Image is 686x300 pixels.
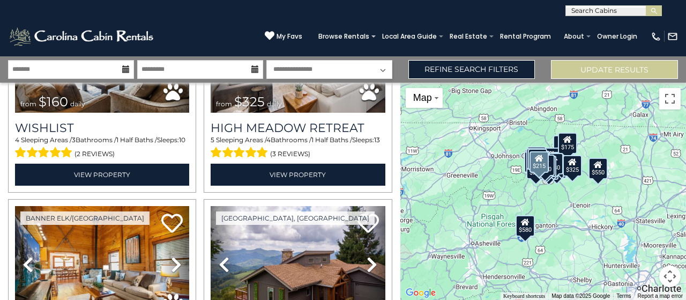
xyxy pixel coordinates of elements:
button: Change map style [406,88,443,108]
button: Toggle fullscreen view [659,88,681,109]
span: from [216,100,232,108]
div: $175 [553,135,572,156]
a: About [558,29,590,44]
button: Keyboard shortcuts [503,292,545,300]
a: Real Estate [444,29,493,44]
span: 4 [266,136,271,144]
span: $160 [39,94,68,109]
div: $425 [527,148,546,170]
span: 5 [211,136,214,144]
img: Google [403,286,438,300]
div: $480 [544,152,563,174]
span: 3 [72,136,76,144]
a: [GEOGRAPHIC_DATA], [GEOGRAPHIC_DATA] [216,211,375,225]
a: Report a map error [638,293,683,299]
span: daily [267,100,282,108]
a: Banner Elk/[GEOGRAPHIC_DATA] [20,211,150,225]
div: $270 [528,149,547,170]
a: High Meadow Retreat [211,121,385,135]
a: Local Area Guide [377,29,442,44]
span: 10 [179,136,185,144]
div: $215 [530,151,549,172]
span: Map [413,92,432,103]
span: $325 [234,94,265,109]
div: $230 [525,151,544,173]
a: My Favs [265,31,302,42]
img: White-1-2.png [8,26,156,47]
div: $325 [563,155,582,177]
a: View Property [211,164,385,186]
span: 1 Half Baths / [311,136,352,144]
div: Sleeping Areas / Bathrooms / Sleeps: [15,135,189,161]
span: 4 [15,136,19,144]
a: Add to favorites [357,213,379,236]
img: phone-regular-white.png [651,31,661,42]
a: Open this area in Google Maps (opens a new window) [403,286,438,300]
span: My Favs [277,32,302,41]
div: $125 [527,146,546,167]
span: Map data ©2025 Google [551,293,610,299]
a: Wishlist [15,121,189,135]
div: Sleeping Areas / Bathrooms / Sleeps: [211,135,385,161]
a: Rental Program [495,29,556,44]
div: $225 [526,157,546,179]
a: Browse Rentals [313,29,375,44]
span: 13 [374,136,380,144]
a: Add to favorites [161,213,183,236]
a: Owner Login [592,29,643,44]
button: Map camera controls [659,266,681,287]
div: $175 [558,133,577,154]
div: $230 [535,155,555,176]
a: View Property [15,164,189,186]
span: from [20,100,36,108]
span: daily [70,100,85,108]
a: Terms (opens in new tab) [616,293,631,299]
button: Update Results [551,60,678,79]
span: (2 reviews) [74,147,115,161]
span: (3 reviews) [270,147,310,161]
span: 1 Half Baths / [116,136,157,144]
div: $349 [542,147,561,169]
img: mail-regular-white.png [667,31,678,42]
div: $550 [589,157,608,179]
a: Refine Search Filters [408,60,535,79]
div: $265 [537,156,556,177]
div: $375 [539,158,558,179]
div: $580 [516,215,535,236]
